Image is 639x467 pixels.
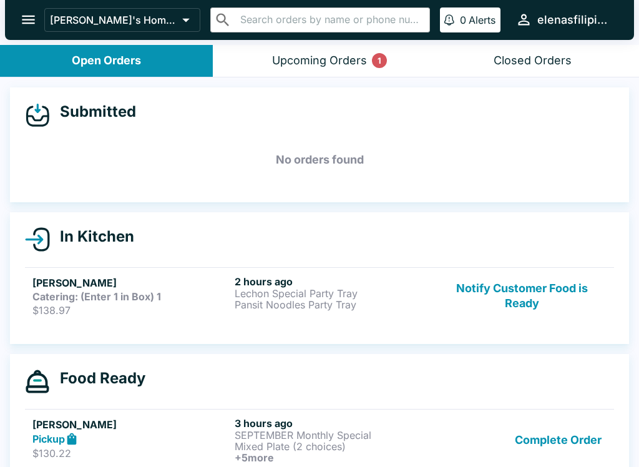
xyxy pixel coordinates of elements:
[460,14,466,26] p: 0
[235,430,432,441] p: SEPTEMBER Monthly Special
[437,275,607,317] button: Notify Customer Food is Ready
[12,4,44,36] button: open drawer
[50,369,145,388] h4: Food Ready
[25,137,614,182] h5: No orders found
[510,417,607,463] button: Complete Order
[32,447,230,460] p: $130.22
[50,14,177,26] p: [PERSON_NAME]'s Home of the Finest Filipino Foods
[32,304,230,317] p: $138.97
[235,441,432,452] p: Mixed Plate (2 choices)
[25,267,614,324] a: [PERSON_NAME]Catering: (Enter 1 in Box) 1$138.972 hours agoLechon Special Party TrayPansit Noodle...
[72,54,141,68] div: Open Orders
[50,227,134,246] h4: In Kitchen
[469,14,495,26] p: Alerts
[235,417,432,430] h6: 3 hours ago
[44,8,200,32] button: [PERSON_NAME]'s Home of the Finest Filipino Foods
[32,275,230,290] h5: [PERSON_NAME]
[32,290,161,303] strong: Catering: (Enter 1 in Box) 1
[50,102,136,121] h4: Submitted
[378,54,381,67] p: 1
[537,12,614,27] div: elenasfilipinofoods
[235,275,432,288] h6: 2 hours ago
[235,452,432,463] h6: + 5 more
[494,54,572,68] div: Closed Orders
[32,417,230,432] h5: [PERSON_NAME]
[237,11,424,29] input: Search orders by name or phone number
[32,433,65,445] strong: Pickup
[510,6,619,33] button: elenasfilipinofoods
[235,299,432,310] p: Pansit Noodles Party Tray
[235,288,432,299] p: Lechon Special Party Tray
[272,54,367,68] div: Upcoming Orders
